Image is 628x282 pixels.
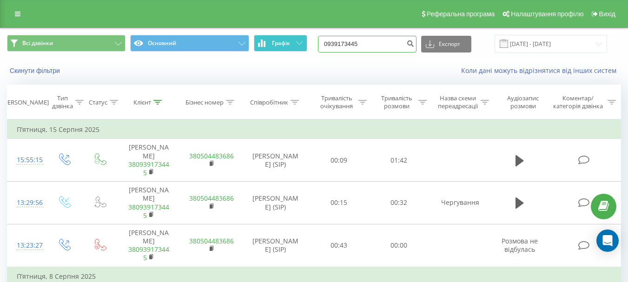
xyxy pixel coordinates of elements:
div: Клієнт [133,98,151,106]
span: Всі дзвінки [22,39,53,47]
div: Тривалість розмови [377,94,416,110]
td: 00:32 [369,182,429,224]
div: Тип дзвінка [52,94,73,110]
button: Основний [130,35,249,52]
button: Експорт [421,36,471,52]
button: Всі дзвінки [7,35,126,52]
span: Реферальна програма [427,10,495,18]
a: 380939173445 [128,160,169,177]
span: Вихід [599,10,615,18]
div: 13:23:27 [17,236,36,255]
td: Чергування [429,182,491,224]
div: [PERSON_NAME] [2,98,49,106]
td: [PERSON_NAME] (SIP) [242,224,309,267]
button: Скинути фільтри [7,66,65,75]
div: Тривалість очікування [317,94,356,110]
div: 15:55:15 [17,151,36,169]
a: 380939173445 [128,245,169,262]
td: [PERSON_NAME] (SIP) [242,182,309,224]
a: 380939173445 [128,203,169,220]
a: 380504483686 [189,236,234,245]
div: Бізнес номер [185,98,224,106]
td: 01:42 [369,139,429,182]
div: Open Intercom Messenger [596,230,619,252]
span: Розмова не відбулась [502,236,538,254]
span: Графік [272,40,290,46]
td: 00:09 [309,139,369,182]
div: Коментар/категорія дзвінка [551,94,605,110]
a: Коли дані можуть відрізнятися вiд інших систем [461,66,621,75]
div: Статус [89,98,107,106]
a: 380504483686 [189,151,234,160]
div: Назва схеми переадресації [437,94,478,110]
td: [PERSON_NAME] (SIP) [242,139,309,182]
td: [PERSON_NAME] [118,224,180,267]
div: 13:29:56 [17,194,36,212]
td: [PERSON_NAME] [118,182,180,224]
button: Графік [254,35,307,52]
td: 00:00 [369,224,429,267]
div: Аудіозапис розмови [500,94,547,110]
span: Налаштування профілю [511,10,583,18]
div: Співробітник [250,98,288,106]
td: [PERSON_NAME] [118,139,180,182]
input: Пошук за номером [318,36,416,52]
td: П’ятниця, 15 Серпня 2025 [7,120,621,139]
a: 380504483686 [189,194,234,203]
td: 00:15 [309,182,369,224]
td: 00:43 [309,224,369,267]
